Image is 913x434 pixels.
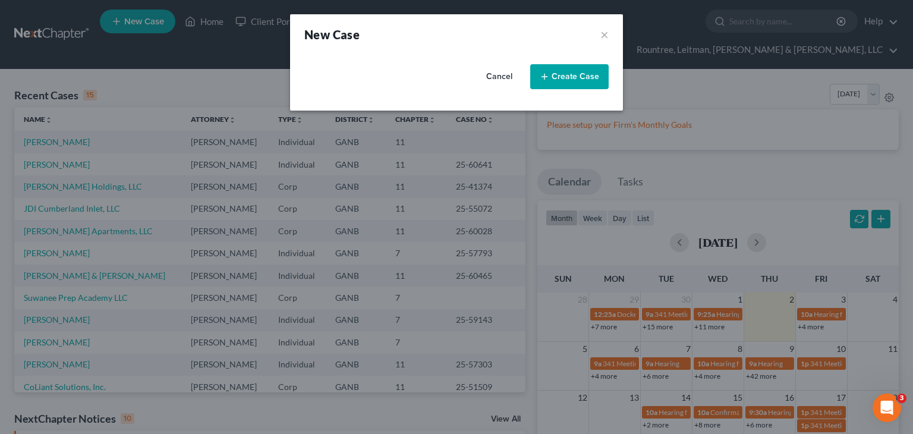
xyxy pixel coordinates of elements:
span: 3 [897,394,906,403]
button: Cancel [473,65,525,89]
strong: New Case [304,27,360,42]
button: Create Case [530,64,609,89]
button: × [600,26,609,43]
iframe: Intercom live chat [873,394,901,422]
